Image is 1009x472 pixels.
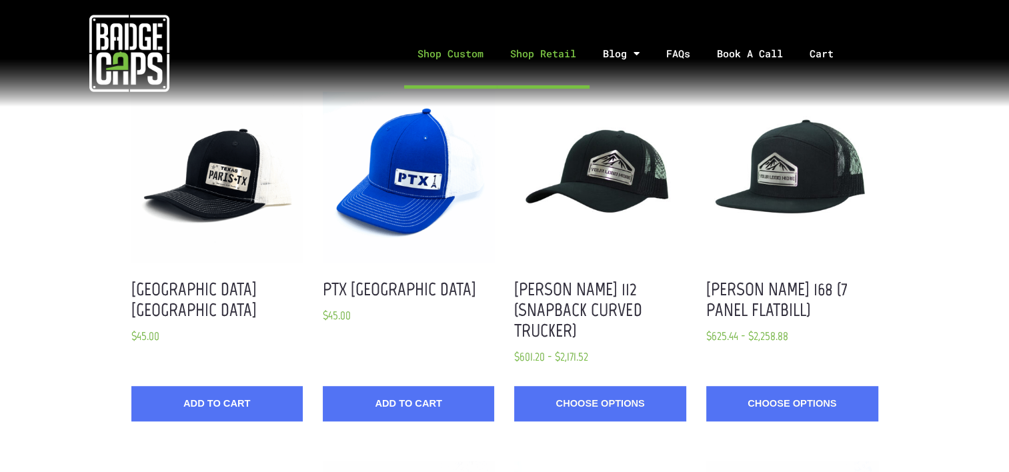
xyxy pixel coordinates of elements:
[131,278,257,321] a: [GEOGRAPHIC_DATA] [GEOGRAPHIC_DATA]
[514,386,686,421] a: Choose Options
[323,308,351,323] span: $45.00
[514,90,686,261] button: BadgeCaps - Richardson 112
[942,408,1009,472] iframe: Chat Widget
[514,349,588,364] span: $601.20 - $2,171.52
[323,386,494,421] button: Add to Cart
[706,386,878,421] a: Choose Options
[259,19,1009,89] nav: Menu
[131,329,159,343] span: $45.00
[131,386,303,421] button: Add to Cart
[514,278,642,341] a: [PERSON_NAME] 112 (snapback curved trucker)
[706,278,848,321] a: [PERSON_NAME] 168 (7 panel flatbill)
[404,19,497,89] a: Shop Custom
[704,19,796,89] a: Book A Call
[653,19,704,89] a: FAQs
[796,19,864,89] a: Cart
[706,90,878,261] button: BadgeCaps - Richardson 168
[706,329,788,343] span: $625.44 - $2,258.88
[89,13,169,93] img: badgecaps white logo with green acccent
[323,278,476,300] a: PTX [GEOGRAPHIC_DATA]
[590,19,653,89] a: Blog
[497,19,590,89] a: Shop Retail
